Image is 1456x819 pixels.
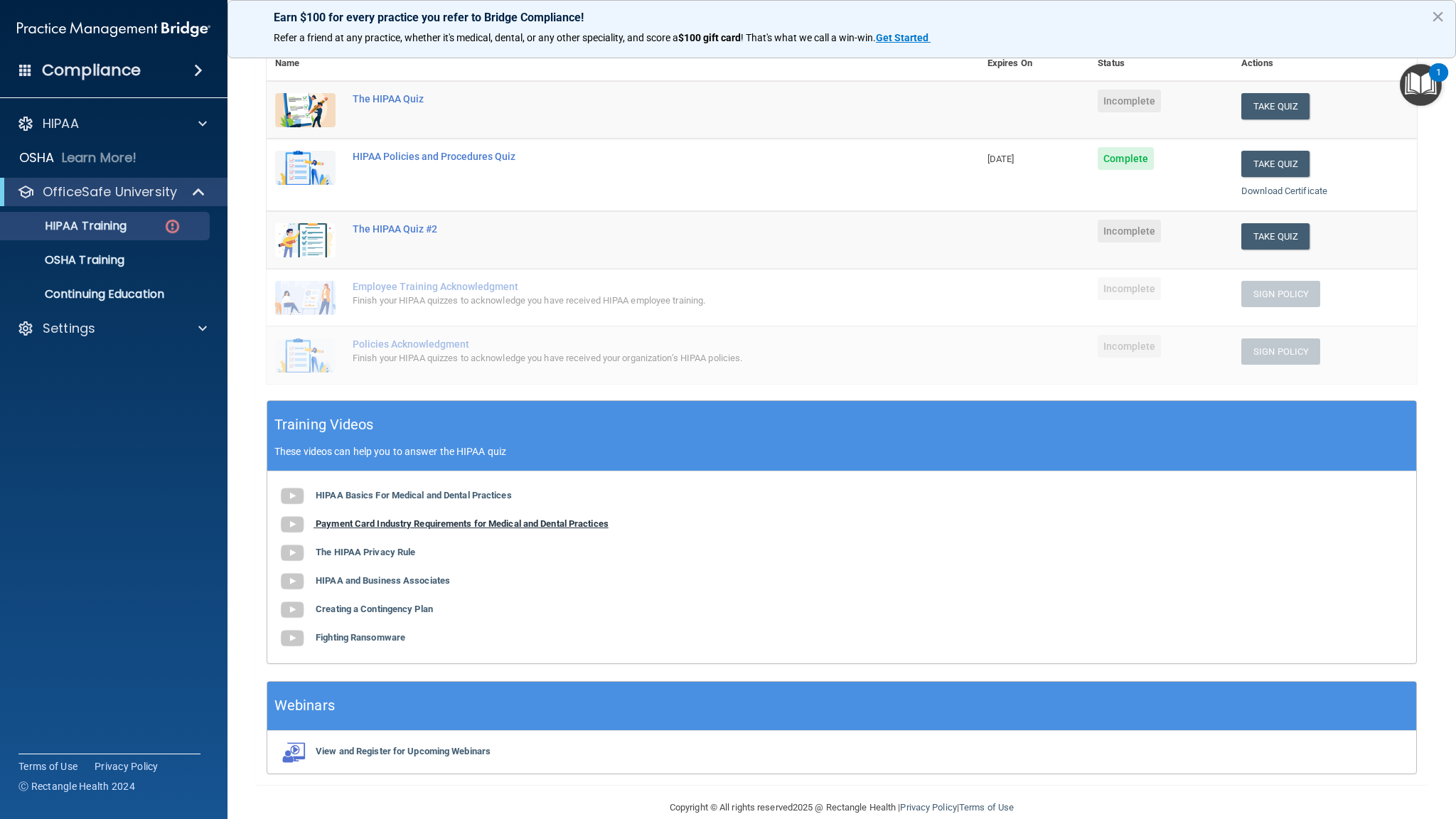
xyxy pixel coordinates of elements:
p: HIPAA Training [9,219,127,233]
span: [DATE] [987,154,1015,164]
span: Ⓒ Rectangle Health 2024 [18,779,135,793]
img: gray_youtube_icon.38fcd6cc.png [278,596,306,624]
h5: Webinars [274,693,335,718]
img: webinarIcon.c7ebbf15.png [278,742,306,763]
th: Status [1089,46,1233,81]
div: 1 [1436,73,1441,91]
p: Continuing Education [9,287,203,301]
b: HIPAA and Business Associates [316,575,450,586]
p: OSHA [19,149,55,166]
p: OSHA Training [9,253,124,267]
button: Open Resource Center, 1 new notification [1400,64,1442,106]
div: HIPAA Policies and Procedures Quiz [353,151,908,162]
span: Incomplete [1098,90,1161,112]
button: Sign Policy [1241,281,1320,307]
a: Settings [17,320,207,337]
b: View and Register for Upcoming Webinars [316,746,491,756]
a: Privacy Policy [95,759,159,773]
span: Complete [1098,147,1154,170]
a: HIPAA [17,115,207,132]
b: HIPAA Basics For Medical and Dental Practices [316,490,512,500]
span: Incomplete [1098,277,1161,300]
a: Terms of Use [959,802,1014,813]
h5: Training Videos [274,412,374,437]
strong: Get Started [876,32,928,43]
p: Learn More! [62,149,137,166]
th: Actions [1233,46,1417,81]
button: Take Quiz [1241,223,1310,250]
img: gray_youtube_icon.38fcd6cc.png [278,624,306,653]
th: Expires On [979,46,1089,81]
p: HIPAA [43,115,79,132]
a: Privacy Policy [900,802,956,813]
div: Finish your HIPAA quizzes to acknowledge you have received HIPAA employee training. [353,292,908,309]
div: The HIPAA Quiz #2 [353,223,908,235]
b: The HIPAA Privacy Rule [316,547,415,557]
button: Sign Policy [1241,338,1320,365]
img: gray_youtube_icon.38fcd6cc.png [278,510,306,539]
p: These videos can help you to answer the HIPAA quiz [274,446,1409,457]
img: gray_youtube_icon.38fcd6cc.png [278,567,306,596]
div: Policies Acknowledgment [353,338,908,350]
a: Terms of Use [18,759,77,773]
b: Fighting Ransomware [316,632,405,643]
p: OfficeSafe University [43,183,177,200]
span: ! That's what we call a win-win. [741,32,876,43]
strong: $100 gift card [678,32,741,43]
button: Close [1431,5,1445,28]
a: Get Started [876,32,931,43]
span: Incomplete [1098,220,1161,242]
button: Take Quiz [1241,151,1310,177]
img: gray_youtube_icon.38fcd6cc.png [278,482,306,510]
a: OfficeSafe University [17,183,206,200]
a: Download Certificate [1241,186,1327,196]
p: Earn $100 for every practice you refer to Bridge Compliance! [274,11,1410,24]
span: Refer a friend at any practice, whether it's medical, dental, or any other speciality, and score a [274,32,678,43]
div: Employee Training Acknowledgment [353,281,908,292]
b: Creating a Contingency Plan [316,604,433,614]
span: Incomplete [1098,335,1161,358]
h4: Compliance [42,60,141,80]
div: The HIPAA Quiz [353,93,908,105]
button: Take Quiz [1241,93,1310,119]
img: danger-circle.6113f641.png [164,218,181,235]
img: PMB logo [17,15,210,43]
p: Settings [43,320,95,337]
b: Payment Card Industry Requirements for Medical and Dental Practices [316,518,609,529]
img: gray_youtube_icon.38fcd6cc.png [278,539,306,567]
th: Name [267,46,344,81]
div: Finish your HIPAA quizzes to acknowledge you have received your organization’s HIPAA policies. [353,350,908,367]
